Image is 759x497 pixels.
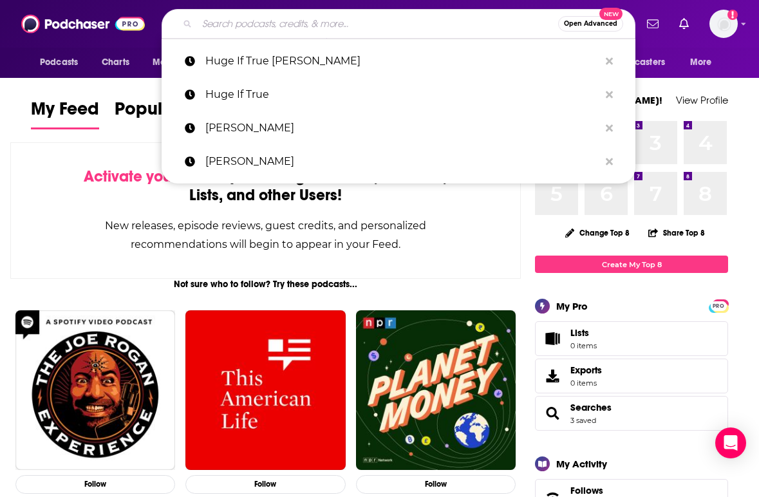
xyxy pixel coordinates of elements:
span: Lists [570,327,589,339]
span: New [599,8,623,20]
a: Show notifications dropdown [674,13,694,35]
a: Follows [570,485,689,496]
p: Huge If True Cleo Abram [205,44,599,78]
span: My Feed [31,98,99,127]
div: New releases, episode reviews, guest credits, and personalized recommendations will begin to appe... [75,216,456,254]
a: Searches [570,402,612,413]
button: Change Top 8 [558,225,637,241]
a: Huge If True [PERSON_NAME] [162,44,635,78]
img: Planet Money [356,310,516,470]
a: Create My Top 8 [535,256,728,273]
img: Podchaser - Follow, Share and Rate Podcasts [21,12,145,36]
span: Exports [570,364,602,376]
span: Logged in as HughE [709,10,738,38]
span: Follows [570,485,603,496]
button: open menu [144,50,215,75]
span: Popular Feed [115,98,224,127]
span: Monitoring [153,53,198,71]
button: Share Top 8 [648,220,706,245]
a: My Feed [31,98,99,129]
div: My Activity [556,458,607,470]
a: Lists [535,321,728,356]
span: Open Advanced [564,21,617,27]
div: Open Intercom Messenger [715,427,746,458]
span: 0 items [570,379,602,388]
button: Follow [15,475,175,494]
span: Lists [539,330,565,348]
a: View Profile [676,94,728,106]
button: Open AdvancedNew [558,16,623,32]
span: 0 items [570,341,597,350]
a: Show notifications dropdown [642,13,664,35]
div: by following Podcasts, Creators, Lists, and other Users! [75,167,456,205]
img: The Joe Rogan Experience [15,310,175,470]
div: Not sure who to follow? Try these podcasts... [10,279,521,290]
button: open menu [595,50,684,75]
span: Lists [570,327,597,339]
span: Charts [102,53,129,71]
a: Huge If True [162,78,635,111]
span: Activate your Feed [84,167,216,186]
img: User Profile [709,10,738,38]
p: cleo [205,145,599,178]
button: Follow [185,475,345,494]
a: Exports [535,359,728,393]
button: open menu [31,50,95,75]
svg: Add a profile image [727,10,738,20]
a: Searches [539,404,565,422]
span: Searches [535,396,728,431]
input: Search podcasts, credits, & more... [197,14,558,34]
a: 3 saved [570,416,596,425]
div: Search podcasts, credits, & more... [162,9,635,39]
a: PRO [711,301,726,310]
a: Charts [93,50,137,75]
span: PRO [711,301,726,311]
a: Popular Feed [115,98,224,129]
a: [PERSON_NAME] [162,111,635,145]
span: Exports [539,367,565,385]
p: cleo abram [205,111,599,145]
a: [PERSON_NAME] [162,145,635,178]
img: This American Life [185,310,345,470]
span: Podcasts [40,53,78,71]
span: More [690,53,712,71]
button: Follow [356,475,516,494]
button: Show profile menu [709,10,738,38]
div: My Pro [556,300,588,312]
p: Huge If True [205,78,599,111]
button: open menu [681,50,728,75]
